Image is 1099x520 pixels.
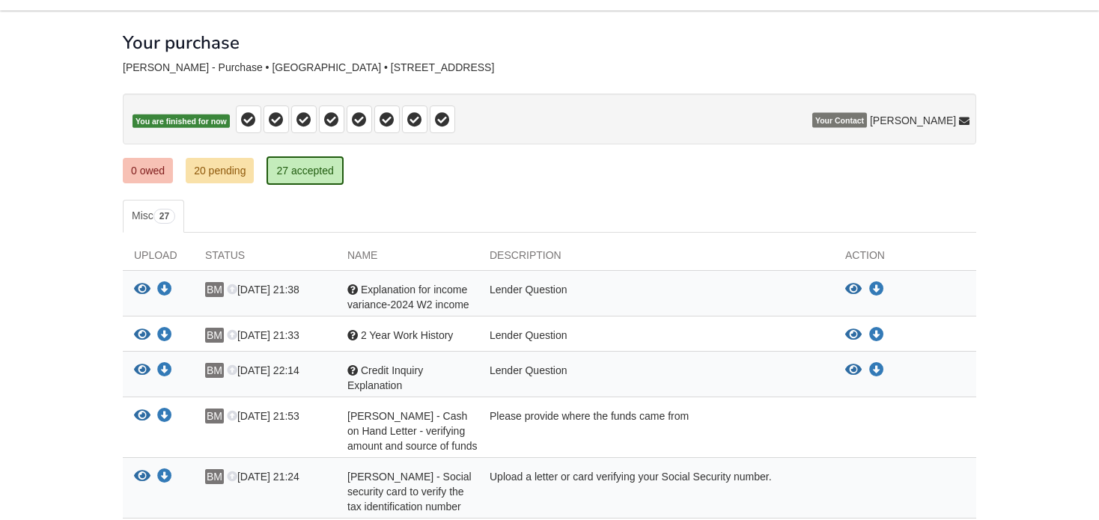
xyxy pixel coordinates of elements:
a: Download 2 Year Work History [869,329,884,341]
span: BM [205,409,224,423]
span: [DATE] 21:53 [227,410,299,422]
a: Download Brandyn Meyer - Cash on Hand Letter - verifying amount and source of funds [157,411,172,423]
a: Download 2 Year Work History [157,330,172,342]
div: [PERSON_NAME] - Purchase • [GEOGRAPHIC_DATA] • [STREET_ADDRESS] [123,61,976,74]
a: Download Brandyn Meyer - Social security card to verify the tax identification number [157,471,172,483]
div: Description [478,248,834,270]
button: View Explanation for income variance-2024 W2 income [845,282,862,297]
span: [PERSON_NAME] [870,113,956,128]
div: Lender Question [478,282,834,312]
span: BM [205,363,224,378]
span: 2 Year Work History [361,329,453,341]
span: You are finished for now [133,114,230,129]
button: View Explanation for income variance-2024 W2 income [134,282,150,298]
div: Lender Question [478,363,834,393]
div: Upload a letter or card verifying your Social Security number. [478,469,834,514]
span: 27 [153,209,175,224]
span: BM [205,282,224,297]
div: Upload [123,248,194,270]
span: Explanation for income variance-2024 W2 income [347,284,469,311]
a: Download Credit Inquiry Explanation [869,364,884,376]
span: Credit Inquiry Explanation [347,364,423,391]
span: [DATE] 21:24 [227,471,299,483]
button: View 2 Year Work History [134,328,150,343]
a: Download Credit Inquiry Explanation [157,365,172,377]
div: Name [336,248,478,270]
div: Status [194,248,336,270]
button: View 2 Year Work History [845,328,862,343]
span: BM [205,469,224,484]
div: Please provide where the funds came from [478,409,834,453]
span: [PERSON_NAME] - Social security card to verify the tax identification number [347,471,472,513]
span: [DATE] 22:14 [227,364,299,376]
span: BM [205,328,224,343]
button: View Credit Inquiry Explanation [134,363,150,379]
a: Download Explanation for income variance-2024 W2 income [869,284,884,296]
a: 0 owed [123,158,173,183]
button: View Credit Inquiry Explanation [845,363,862,378]
button: View Brandyn Meyer - Social security card to verify the tax identification number [134,469,150,485]
div: Action [834,248,976,270]
span: [PERSON_NAME] - Cash on Hand Letter - verifying amount and source of funds [347,410,478,452]
span: Your Contact [812,113,867,128]
span: [DATE] 21:33 [227,329,299,341]
a: 27 accepted [267,156,343,185]
a: 20 pending [186,158,254,183]
h1: Your purchase [123,33,240,52]
button: View Brandyn Meyer - Cash on Hand Letter - verifying amount and source of funds [134,409,150,424]
div: Lender Question [478,328,834,347]
a: Misc [123,200,184,233]
span: [DATE] 21:38 [227,284,299,296]
a: Download Explanation for income variance-2024 W2 income [157,284,172,296]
